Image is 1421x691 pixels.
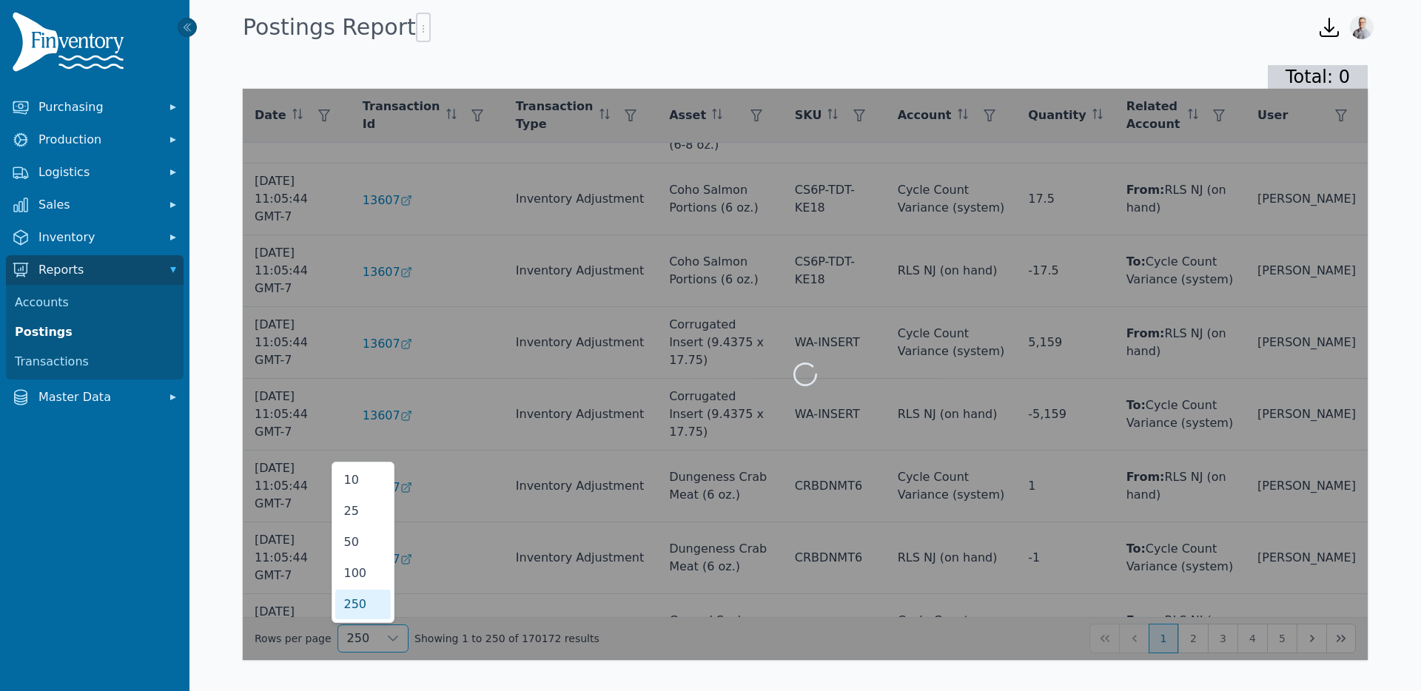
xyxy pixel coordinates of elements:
span: Sales [38,196,157,214]
span: Inventory [38,229,157,246]
h1: Postings Report [243,13,431,42]
a: Accounts [9,288,181,317]
button: Sales [6,190,184,220]
li: 250 [335,590,391,619]
button: Production [6,125,184,155]
button: Reports [6,255,184,285]
span: Purchasing [38,98,157,116]
span: 25 [344,502,359,520]
span: 100 [344,564,367,582]
img: Finventory [12,12,130,78]
button: Master Data [6,382,184,412]
button: Purchasing [6,92,184,122]
li: 50 [335,527,391,557]
span: Reports [38,261,157,279]
span: Logistics [38,164,157,181]
div: Total: 0 [1268,65,1368,89]
a: Postings [9,317,181,347]
span: 10 [344,471,359,489]
li: 100 [335,559,391,588]
span: 250 [344,596,367,613]
li: 25 [335,496,391,526]
img: Joshua Benton [1350,16,1374,39]
span: 50 [344,533,359,551]
a: Transactions [9,347,181,377]
button: Inventory [6,223,184,252]
span: Master Data [38,388,157,406]
li: 10 [335,465,391,495]
span: Production [38,131,157,149]
button: Logistics [6,158,184,187]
